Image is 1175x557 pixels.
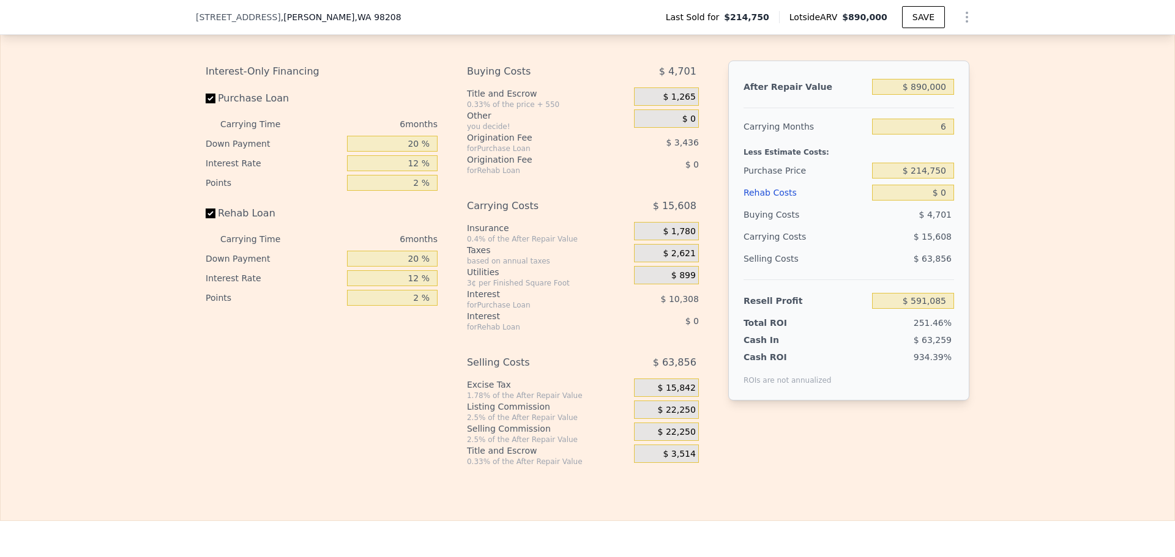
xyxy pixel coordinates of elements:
div: for Purchase Loan [467,300,603,310]
div: Interest Rate [206,153,342,173]
span: 251.46% [914,318,952,328]
div: 0.33% of the price + 550 [467,100,629,109]
span: $ 4,701 [919,210,952,219]
span: Lotside ARV [789,11,842,23]
div: 3¢ per Finished Square Foot [467,278,629,288]
div: Buying Costs [744,204,867,226]
div: Carrying Costs [744,226,820,248]
input: Rehab Loan [206,208,215,218]
div: Carrying Time [220,229,300,249]
div: Points [206,173,342,193]
span: $ 0 [682,114,696,125]
button: SAVE [902,6,945,28]
div: 6 months [305,229,438,249]
div: Points [206,288,342,308]
div: 0.4% of the After Repair Value [467,234,629,244]
div: Interest [467,288,603,300]
div: Taxes [467,244,629,256]
div: Interest [467,310,603,322]
span: , [PERSON_NAME] [281,11,401,23]
div: ROIs are not annualized [744,363,832,385]
div: Selling Costs [467,352,603,374]
div: Rehab Costs [744,182,867,204]
span: $890,000 [842,12,887,22]
span: $ 4,701 [659,61,696,83]
span: $ 0 [685,160,699,169]
div: 2.5% of the After Repair Value [467,413,629,422]
span: $ 63,856 [914,254,952,264]
span: $214,750 [724,11,769,23]
div: Buying Costs [467,61,603,83]
span: $ 15,842 [658,383,696,394]
span: $ 1,265 [663,92,695,103]
span: $ 22,250 [658,405,696,416]
span: $ 1,780 [663,226,695,237]
div: Purchase Price [744,160,867,182]
div: Less Estimate Costs: [744,138,954,160]
div: for Rehab Loan [467,322,603,332]
div: for Rehab Loan [467,166,603,175]
div: After Repair Value [744,76,867,98]
div: Down Payment [206,249,342,268]
span: $ 22,250 [658,427,696,438]
span: $ 15,608 [653,195,696,217]
div: Resell Profit [744,290,867,312]
div: for Purchase Loan [467,144,603,153]
span: $ 63,856 [653,352,696,374]
span: Last Sold for [666,11,725,23]
div: Origination Fee [467,131,603,144]
div: Selling Costs [744,248,867,270]
div: 0.33% of the After Repair Value [467,457,629,467]
span: 934.39% [914,352,952,362]
div: Carrying Costs [467,195,603,217]
div: Interest Rate [206,268,342,288]
div: 6 months [305,114,438,134]
div: 2.5% of the After Repair Value [467,435,629,444]
div: Title and Escrow [467,87,629,100]
button: Show Options [955,5,979,29]
div: Cash ROI [744,351,832,363]
input: Purchase Loan [206,94,215,103]
div: Origination Fee [467,153,603,166]
div: you decide! [467,122,629,131]
label: Purchase Loan [206,87,342,109]
div: Interest-Only Financing [206,61,438,83]
span: $ 63,259 [914,335,952,345]
div: Other [467,109,629,122]
div: Selling Commission [467,422,629,435]
div: Total ROI [744,317,820,329]
div: Listing Commission [467,400,629,413]
div: Carrying Months [744,116,867,138]
div: Title and Escrow [467,444,629,457]
span: $ 3,514 [663,449,695,460]
span: $ 2,621 [663,248,695,259]
span: , WA 98208 [355,12,401,22]
div: Insurance [467,222,629,234]
div: Utilities [467,266,629,278]
div: 1.78% of the After Repair Value [467,391,629,400]
div: Excise Tax [467,378,629,391]
span: [STREET_ADDRESS] [196,11,281,23]
div: Down Payment [206,134,342,153]
span: $ 0 [685,316,699,326]
span: $ 15,608 [914,232,952,242]
div: Cash In [744,334,820,346]
span: $ 899 [671,270,696,281]
div: based on annual taxes [467,256,629,266]
label: Rehab Loan [206,202,342,224]
span: $ 3,436 [666,138,698,147]
span: $ 10,308 [661,294,699,304]
div: Carrying Time [220,114,300,134]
